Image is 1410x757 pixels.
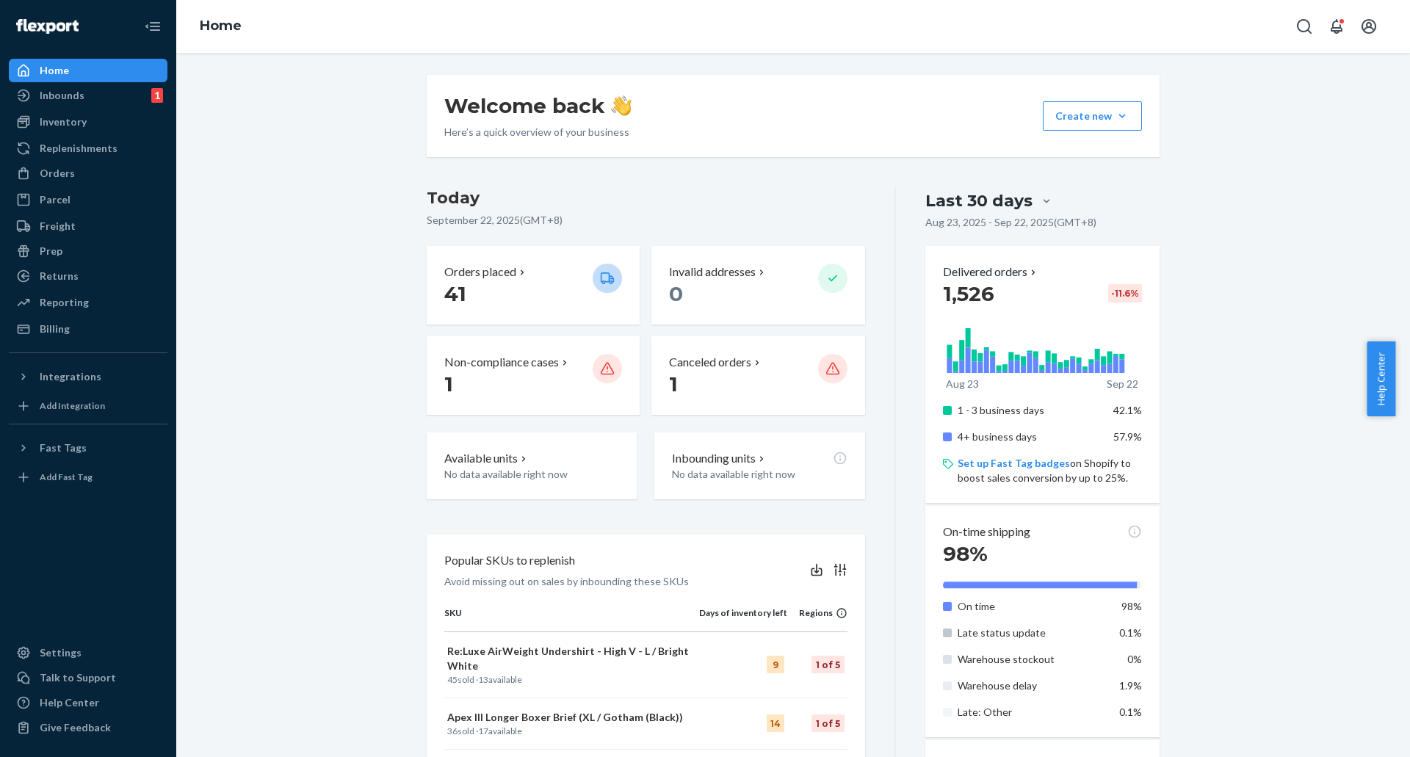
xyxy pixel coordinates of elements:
p: On time [958,599,1102,614]
a: Inventory [9,110,167,134]
button: Open account menu [1354,12,1384,41]
div: 1 of 5 [811,656,845,673]
div: Orders [40,166,75,181]
div: Inventory [40,115,87,129]
div: Inbounds [40,88,84,103]
p: September 22, 2025 ( GMT+8 ) [427,213,865,228]
div: 9 [767,656,784,673]
a: Help Center [9,691,167,714]
span: 45 [447,674,458,685]
h1: Welcome back [444,93,632,119]
p: Non-compliance cases [444,354,559,371]
p: Aug 23, 2025 - Sep 22, 2025 ( GMT+8 ) [925,215,1096,230]
p: 4+ business days [958,430,1102,444]
button: Open Search Box [1290,12,1319,41]
p: Canceled orders [669,354,751,371]
p: Here’s a quick overview of your business [444,125,632,140]
div: -11.6 % [1108,284,1142,303]
button: Available unitsNo data available right now [427,432,637,499]
a: Set up Fast Tag badges [958,457,1070,469]
span: 98% [1121,600,1142,612]
p: On-time shipping [943,524,1030,540]
div: 1 of 5 [811,714,845,732]
p: No data available right now [672,467,847,482]
span: 1 [669,372,678,396]
p: Orders placed [444,264,516,280]
div: Talk to Support [40,670,116,685]
button: Integrations [9,365,167,388]
span: 57.9% [1113,430,1142,443]
a: Inbounds1 [9,84,167,107]
p: Aug 23 [946,377,979,391]
div: Billing [40,322,70,336]
span: 42.1% [1113,404,1142,416]
div: Add Fast Tag [40,471,93,483]
div: Parcel [40,192,70,207]
h3: Today [427,186,865,210]
span: 98% [943,541,988,566]
button: Inbounding unitsNo data available right now [654,432,864,499]
th: SKU [444,606,699,631]
div: Last 30 days [925,189,1033,212]
div: Replenishments [40,141,117,156]
button: Give Feedback [9,716,167,739]
p: sold · available [447,673,696,686]
p: Sep 22 [1107,377,1138,391]
p: No data available right now [444,467,619,482]
a: Settings [9,641,167,664]
p: Late: Other [958,705,1102,720]
a: Add Fast Tag [9,466,167,489]
ol: breadcrumbs [188,5,253,48]
div: Integrations [40,369,101,384]
p: 1 - 3 business days [958,403,1102,418]
a: Reporting [9,291,167,314]
div: Home [40,63,69,78]
div: 1 [151,88,163,103]
button: Orders placed 41 [427,246,640,325]
a: Parcel [9,188,167,211]
a: Billing [9,317,167,341]
img: Flexport logo [16,19,79,34]
p: Warehouse delay [958,678,1102,693]
p: Re:Luxe AirWeight Undershirt - High V - L / Bright White [447,644,696,673]
button: Fast Tags [9,436,167,460]
span: 0.1% [1119,706,1142,718]
div: Give Feedback [40,720,111,735]
div: Reporting [40,295,89,310]
button: Invalid addresses 0 [651,246,864,325]
button: Non-compliance cases 1 [427,336,640,415]
div: Help Center [40,695,99,710]
button: Help Center [1367,341,1395,416]
span: 0% [1127,653,1142,665]
div: Freight [40,219,76,233]
div: Fast Tags [40,441,87,455]
a: Replenishments [9,137,167,160]
div: Prep [40,244,62,258]
span: 1 [444,372,453,396]
span: 13 [478,674,488,685]
p: sold · available [447,725,696,737]
a: Add Integration [9,394,167,418]
button: Canceled orders 1 [651,336,864,415]
div: Settings [40,645,82,660]
p: Popular SKUs to replenish [444,552,575,569]
button: Create new [1043,101,1142,131]
button: Open notifications [1322,12,1351,41]
span: 0.1% [1119,626,1142,639]
div: Regions [787,606,847,619]
p: Warehouse stockout [958,652,1102,667]
div: 14 [767,714,784,732]
th: Days of inventory left [699,606,787,631]
a: Home [9,59,167,82]
p: Apex III Longer Boxer Brief (XL / Gotham (Black)) [447,710,696,725]
p: Invalid addresses [669,264,756,280]
p: Inbounding units [672,450,756,467]
a: Freight [9,214,167,238]
a: Prep [9,239,167,263]
span: 1,526 [943,281,994,306]
span: 0 [669,281,683,306]
div: Add Integration [40,399,105,412]
button: Delivered orders [943,264,1039,280]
